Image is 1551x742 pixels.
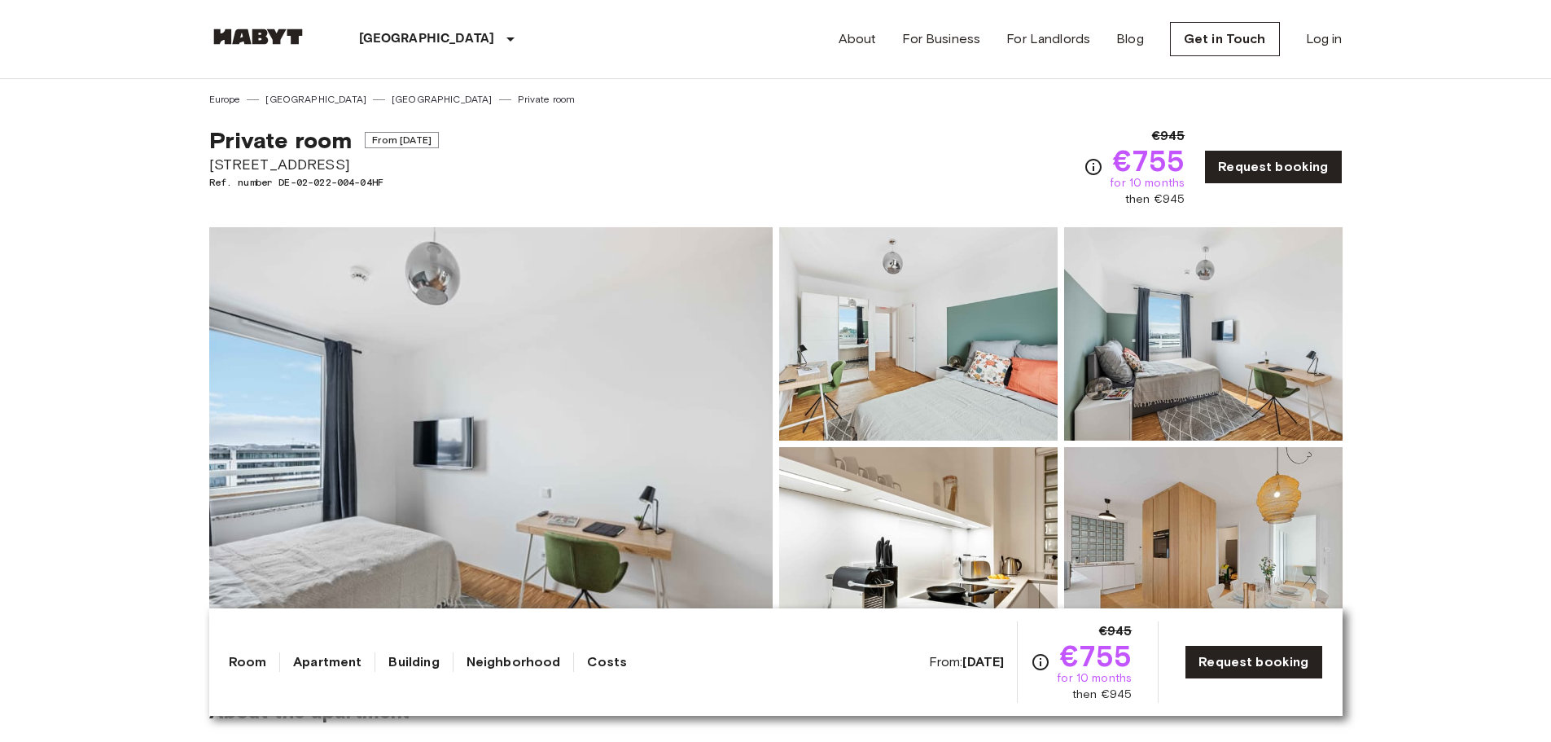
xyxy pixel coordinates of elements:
[929,653,1005,671] span: From:
[1064,227,1343,441] img: Picture of unit DE-02-022-004-04HF
[518,92,576,107] a: Private room
[1031,652,1050,672] svg: Check cost overview for full price breakdown. Please note that discounts apply to new joiners onl...
[1006,29,1090,49] a: For Landlords
[1125,191,1185,208] span: then €945
[1099,621,1133,641] span: €945
[1113,146,1185,175] span: €755
[779,227,1058,441] img: Picture of unit DE-02-022-004-04HF
[392,92,493,107] a: [GEOGRAPHIC_DATA]
[1204,150,1342,184] a: Request booking
[962,654,1004,670] b: [DATE]
[1306,29,1343,49] a: Log in
[1060,641,1133,670] span: €755
[1152,126,1185,146] span: €945
[467,652,561,672] a: Neighborhood
[388,652,439,672] a: Building
[1084,157,1103,177] svg: Check cost overview for full price breakdown. Please note that discounts apply to new joiners onl...
[209,29,307,45] img: Habyt
[1064,447,1343,661] img: Picture of unit DE-02-022-004-04HF
[1110,175,1185,191] span: for 10 months
[209,92,241,107] a: Europe
[209,175,439,190] span: Ref. number DE-02-022-004-04HF
[209,154,439,175] span: [STREET_ADDRESS]
[902,29,980,49] a: For Business
[229,652,267,672] a: Room
[1116,29,1144,49] a: Blog
[1057,670,1132,687] span: for 10 months
[365,132,439,148] span: From [DATE]
[587,652,627,672] a: Costs
[209,126,353,154] span: Private room
[209,227,773,661] img: Marketing picture of unit DE-02-022-004-04HF
[265,92,366,107] a: [GEOGRAPHIC_DATA]
[839,29,877,49] a: About
[779,447,1058,661] img: Picture of unit DE-02-022-004-04HF
[1185,645,1322,679] a: Request booking
[1072,687,1132,703] span: then €945
[1170,22,1280,56] a: Get in Touch
[359,29,495,49] p: [GEOGRAPHIC_DATA]
[293,652,361,672] a: Apartment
